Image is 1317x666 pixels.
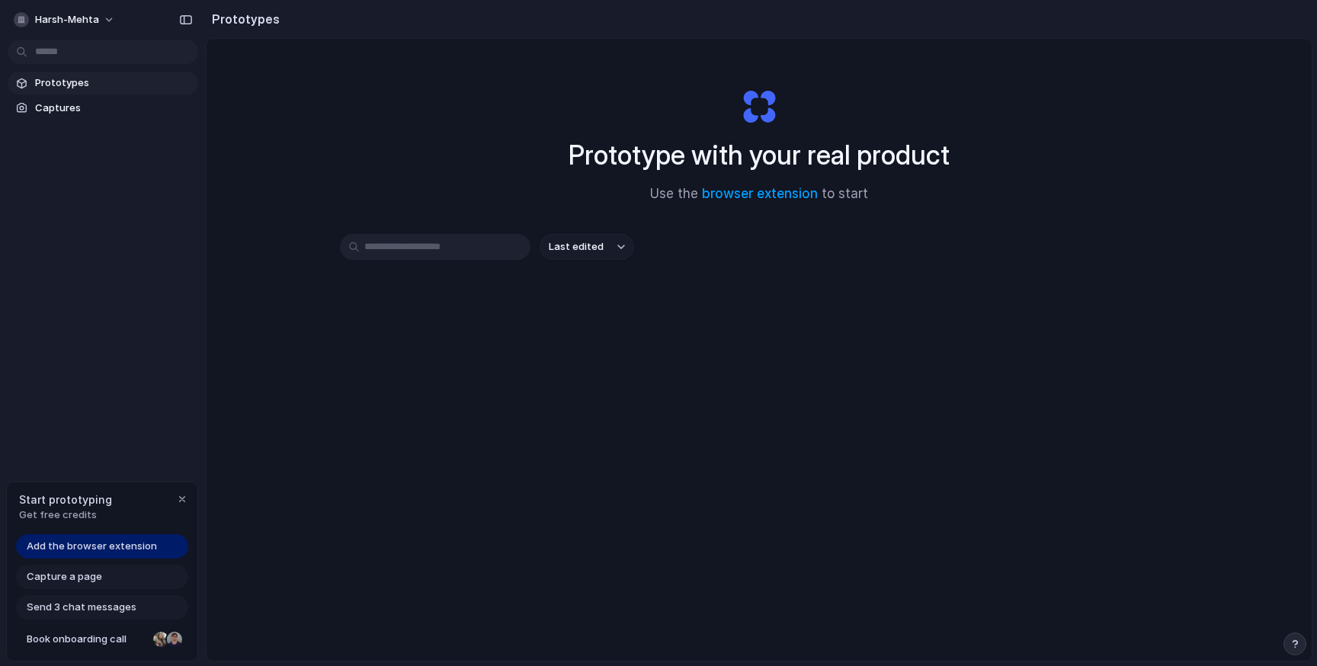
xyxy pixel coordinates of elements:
[8,72,198,94] a: Prototypes
[27,600,136,615] span: Send 3 chat messages
[35,75,192,91] span: Prototypes
[549,239,604,255] span: Last edited
[35,101,192,116] span: Captures
[650,184,868,204] span: Use the to start
[27,539,157,554] span: Add the browser extension
[569,135,950,175] h1: Prototype with your real product
[540,234,634,260] button: Last edited
[27,632,147,647] span: Book onboarding call
[35,12,99,27] span: harsh-mehta
[8,8,123,32] button: harsh-mehta
[165,630,184,648] div: Christian Iacullo
[702,186,818,201] a: browser extension
[19,508,112,523] span: Get free credits
[206,10,280,28] h2: Prototypes
[16,627,188,652] a: Book onboarding call
[8,97,198,120] a: Captures
[152,630,170,648] div: Nicole Kubica
[27,569,102,584] span: Capture a page
[19,491,112,508] span: Start prototyping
